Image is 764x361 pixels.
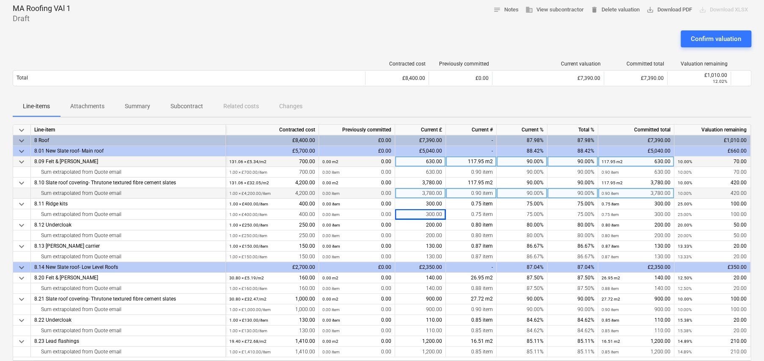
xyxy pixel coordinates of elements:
iframe: Chat Widget [722,320,764,361]
div: Sum extrapolated from Quote email [34,325,222,336]
div: 80.00% [497,230,547,241]
div: 100.00 [678,294,747,304]
div: 0.87 item [446,241,497,252]
div: Sum extrapolated from Quote email [34,230,222,241]
div: 160.00 [229,283,315,294]
small: 0.90 item [602,307,619,312]
div: 27.72 m2 [446,294,497,304]
div: 3,780.00 [395,178,446,188]
div: 130.00 [395,241,446,252]
div: 20.00 [678,315,747,325]
div: 630.00 [602,167,671,178]
div: 0.90 item [446,304,497,315]
span: Notes [493,5,519,15]
div: 200.00 [602,220,671,230]
div: 900.00 [602,304,671,315]
button: Confirm valuation [681,30,751,47]
small: 0.00 item [322,233,340,238]
div: 117.95 m2 [446,178,497,188]
small: 12.50% [678,276,692,280]
div: Confirm valuation [691,33,741,44]
div: 3,780.00 [602,188,671,199]
div: 0.90 item [446,188,497,199]
span: keyboard_arrow_down [16,125,27,135]
div: Contracted cost [226,125,319,135]
div: 0.00 [322,273,391,283]
small: 1.00 × £1,000.00 / item [229,307,271,312]
div: 80.00% [497,220,547,230]
small: 0.85 item [602,318,619,323]
div: 75.00% [547,209,598,220]
div: 80.00% [547,220,598,230]
div: 16.51 m2 [446,336,497,347]
div: 90.00% [547,178,598,188]
div: 87.98% [547,135,598,146]
small: 13.33% [678,244,692,249]
span: keyboard_arrow_down [16,136,27,146]
div: 0.85 item [446,315,497,325]
div: 84.62% [547,315,598,325]
small: 0.00 item [322,286,340,291]
div: £7,390.00 [395,135,446,146]
div: 90.00% [547,304,598,315]
div: 0.00 [322,220,391,230]
div: 90.00% [497,156,547,167]
small: 20.00% [678,223,692,227]
div: 200.00 [395,230,446,241]
div: 700.00 [229,167,315,178]
div: 130.00 [229,325,315,336]
div: 1,000.00 [229,294,315,304]
div: 8.10 Slate roof covering- Thrutone textured fibre cement slates [34,178,222,188]
div: 90.00% [497,178,547,188]
div: 90.00% [497,167,547,178]
div: 100.00 [678,304,747,315]
div: 86.67% [497,241,547,252]
div: Valuation remaining [671,61,728,67]
small: 25.00% [678,212,692,217]
div: 140.00 [602,273,671,283]
div: 900.00 [395,294,446,304]
div: £7,390.00 [598,135,674,146]
div: Sum extrapolated from Quote email [34,304,222,315]
small: 0.00 item [322,191,340,196]
div: 900.00 [602,294,671,304]
div: £0.00 [319,146,395,156]
small: 15.38% [678,318,692,323]
div: 90.00% [497,304,547,315]
div: 20.00 [678,283,747,294]
div: 300.00 [395,199,446,209]
small: 0.90 item [602,191,619,196]
div: 0.00 [322,304,391,315]
div: £5,040.00 [598,146,674,156]
div: Sum extrapolated from Quote email [34,283,222,294]
div: 90.00% [547,167,598,178]
div: 0.00 [322,178,391,188]
div: 0.90 item [446,167,497,178]
div: 700.00 [229,156,315,167]
div: 8.23 Lead flashings [34,336,222,347]
div: Contracted cost [369,61,426,67]
div: 630.00 [395,156,446,167]
div: Committed total [607,61,664,67]
div: Current % [497,125,547,135]
div: 1,200.00 [395,347,446,357]
small: 0.00 item [322,170,340,175]
div: 0.00 [322,230,391,241]
span: Download PDF [646,5,692,15]
small: 30.80 × £5.19 / m2 [229,276,264,280]
div: £0.00 [319,262,395,273]
div: £0.00 [319,135,395,146]
div: 0.85 item [446,347,497,357]
div: 300.00 [602,199,671,209]
div: 150.00 [229,241,315,252]
div: 88.42% [497,146,547,156]
small: 131.06 × £5.34 / m2 [229,159,267,164]
div: 400.00 [229,209,315,220]
div: 140.00 [395,283,446,294]
div: 90.00% [547,188,598,199]
div: 0.88 item [446,283,497,294]
small: 12.50% [678,286,692,291]
small: 117.95 m2 [602,159,623,164]
p: Attachments [70,102,104,111]
div: 0.00 [322,241,391,252]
